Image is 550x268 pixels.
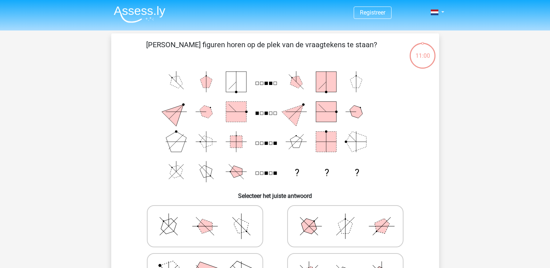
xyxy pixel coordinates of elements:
text: ? [325,167,329,178]
a: Registreer [360,9,385,16]
div: 11:00 [409,42,436,60]
img: Assessly [114,6,165,23]
text: ? [294,167,299,178]
p: [PERSON_NAME] figuren horen op de plek van de vraagtekens te staan? [123,39,400,61]
h6: Selecteer het juiste antwoord [123,187,427,199]
text: ? [354,167,359,178]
